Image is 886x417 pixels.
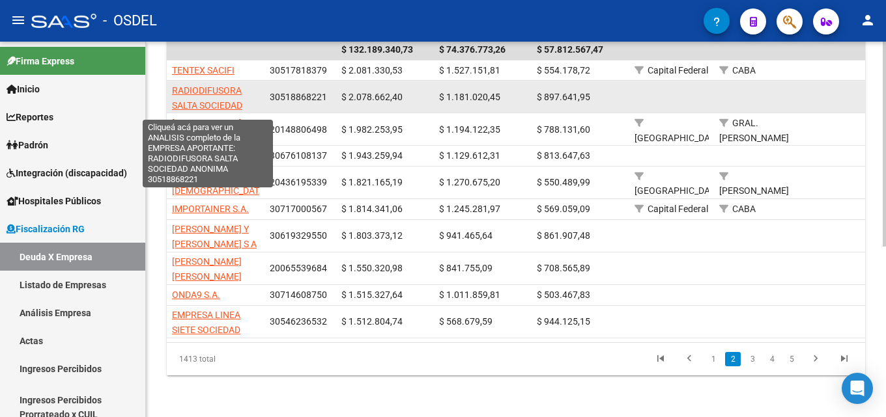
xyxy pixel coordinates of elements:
span: $ 1.512.804,74 [341,316,403,327]
span: $ 568.679,59 [439,316,493,327]
span: GRAL.[PERSON_NAME] [719,118,789,143]
span: [PERSON_NAME] [719,185,789,196]
mat-icon: menu [10,12,26,28]
div: Open Intercom Messenger [842,373,873,404]
span: IMPORTAINER S.A. [172,204,249,214]
li: page 2 [723,348,743,370]
span: $ 57.812.567,47 [537,44,603,55]
span: [GEOGRAPHIC_DATA] [635,133,722,143]
a: 3 [745,352,760,366]
span: $ 550.489,99 [537,177,590,187]
span: $ 2.078.662,40 [341,92,403,102]
span: E D R A SRL [172,150,219,161]
span: RADIODIFUSORA SALTA SOCIEDAD ANONIMA [172,85,242,126]
span: Firma Express [7,54,74,68]
li: page 5 [782,348,801,370]
span: $ 1.943.259,94 [341,150,403,161]
span: $ 1.515.327,64 [341,289,403,300]
span: Hospitales Públicos [7,194,101,208]
span: $ 861.907,48 [537,230,590,241]
span: $ 1.011.859,81 [439,289,500,300]
span: $ 1.181.020,45 [439,92,500,102]
span: $ 1.814.341,06 [341,204,403,214]
a: go to next page [803,352,828,366]
span: $ 2.081.330,53 [341,65,403,75]
span: $ 897.641,95 [537,92,590,102]
span: 20436195339 [270,177,327,187]
span: EMPRESA LINEA SIETE SOCIEDAD ANONIMA DE TRANSPORTE [172,310,240,364]
span: $ 1.803.373,12 [341,230,403,241]
span: Fiscalización RG [7,222,85,236]
li: page 3 [743,348,762,370]
span: $ 813.647,63 [537,150,590,161]
span: [PERSON_NAME][DEMOGRAPHIC_DATA] [172,171,267,196]
span: TENTEX SACIFI [172,65,235,75]
span: $ 1.129.612,31 [439,150,500,161]
span: 30714608750 [270,289,327,300]
span: $ 1.821.165,19 [341,177,403,187]
li: page 1 [704,348,723,370]
span: [PERSON_NAME] [PERSON_NAME] [172,118,242,143]
span: - OSDEL [103,7,157,35]
span: [PERSON_NAME] Y [PERSON_NAME] S A [172,224,257,249]
span: 30717000567 [270,204,327,214]
span: $ 1.982.253,95 [341,124,403,135]
span: $ 708.565,89 [537,263,590,273]
li: page 4 [762,348,782,370]
span: Capital Federal [648,65,708,75]
span: Integración (discapacidad) [7,166,127,180]
span: $ 841.755,09 [439,263,493,273]
a: 4 [764,352,780,366]
span: $ 1.550.320,98 [341,263,403,273]
span: Capital Federal [648,204,708,214]
span: 30676108137 [270,150,327,161]
span: [PERSON_NAME] [PERSON_NAME] [172,256,242,282]
a: go to first page [648,352,673,366]
span: $ 1.194.122,35 [439,124,500,135]
span: $ 132.189.340,73 [341,44,413,55]
span: CABA [732,204,756,214]
span: Reportes [7,110,53,124]
span: Padrón [7,138,48,152]
span: $ 503.467,83 [537,289,590,300]
span: CABA [732,65,756,75]
span: $ 74.376.773,26 [439,44,506,55]
mat-icon: person [860,12,876,28]
span: $ 554.178,72 [537,65,590,75]
span: 30518868221 [270,92,327,102]
a: go to previous page [677,352,702,366]
span: [GEOGRAPHIC_DATA] [635,185,722,196]
span: $ 1.527.151,81 [439,65,500,75]
div: 1413 total [167,343,304,375]
span: 30546236532 [270,316,327,327]
span: 30517818379 [270,65,327,75]
span: $ 944.125,15 [537,316,590,327]
span: 20148806498 [270,124,327,135]
a: go to last page [832,352,857,366]
a: 1 [706,352,721,366]
a: 5 [784,352,799,366]
span: $ 941.465,64 [439,230,493,241]
span: $ 1.270.675,20 [439,177,500,187]
span: $ 1.245.281,97 [439,204,500,214]
span: 30619329550 [270,230,327,241]
span: Inicio [7,82,40,96]
span: 20065539684 [270,263,327,273]
span: $ 788.131,60 [537,124,590,135]
span: ONDA9 S.A. [172,289,220,300]
span: $ 569.059,09 [537,204,590,214]
a: 2 [725,352,741,366]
